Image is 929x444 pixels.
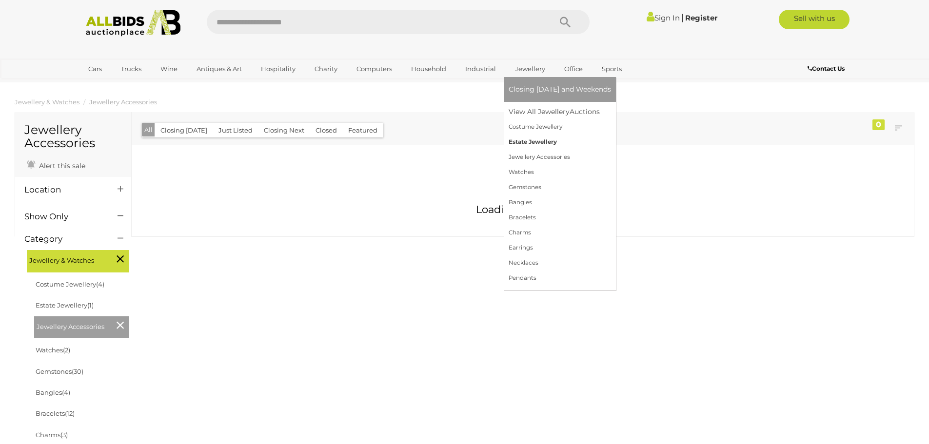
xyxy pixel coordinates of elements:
a: Estate Jewellery(1) [36,301,94,309]
a: Watches(2) [36,346,70,354]
h4: Show Only [24,212,103,221]
a: Antiques & Art [190,61,248,77]
a: Charms(3) [36,431,68,439]
h1: Jewellery Accessories [24,123,121,150]
h4: Location [24,185,103,194]
span: (2) [63,346,70,354]
a: Bracelets(12) [36,409,75,417]
a: Register [685,13,717,22]
a: Charity [308,61,344,77]
img: Allbids.com.au [80,10,186,37]
a: Computers [350,61,398,77]
span: Jewellery Accessories [37,319,110,332]
span: (1) [87,301,94,309]
a: [GEOGRAPHIC_DATA] [82,77,164,93]
span: | [681,12,684,23]
span: Loading auctions... [476,203,570,215]
a: Alert this sale [24,157,88,172]
span: (4) [62,388,70,396]
button: Closing Next [258,123,310,138]
a: Costume Jewellery(4) [36,280,104,288]
a: Cars [82,61,108,77]
b: Contact Us [808,65,845,72]
a: Contact Us [808,63,847,74]
button: Just Listed [213,123,258,138]
button: All [142,123,155,137]
div: 0 [872,119,885,130]
a: Industrial [459,61,502,77]
span: Jewellery & Watches [29,252,102,266]
button: Closing [DATE] [155,123,213,138]
a: Sell with us [779,10,850,29]
button: Featured [342,123,383,138]
span: (3) [60,431,68,439]
a: Sign In [647,13,680,22]
a: Jewellery & Watches [15,98,79,106]
a: Wine [154,61,184,77]
button: Search [541,10,590,34]
span: Alert this sale [37,161,85,170]
a: Jewellery [509,61,552,77]
a: Household [405,61,453,77]
a: Hospitality [255,61,302,77]
a: Trucks [115,61,148,77]
button: Closed [310,123,343,138]
a: Gemstones(30) [36,367,83,375]
span: (30) [72,367,83,375]
a: Office [558,61,589,77]
a: Bangles(4) [36,388,70,396]
a: Sports [595,61,628,77]
span: (4) [96,280,104,288]
a: Jewellery Accessories [89,98,157,106]
h4: Category [24,234,103,244]
span: (12) [65,409,75,417]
